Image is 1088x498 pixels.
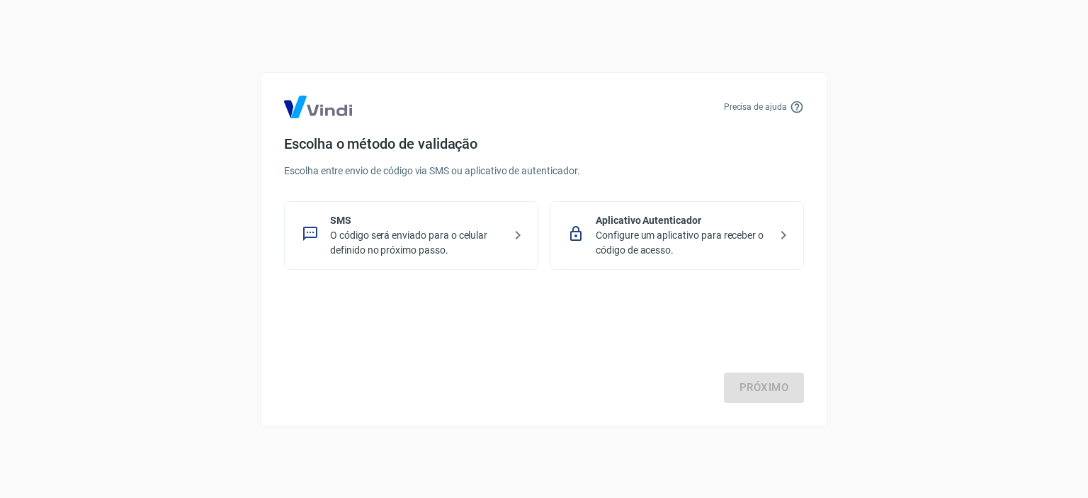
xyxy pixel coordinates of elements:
div: Aplicativo AutenticadorConfigure um aplicativo para receber o código de acesso. [550,201,804,270]
h4: Escolha o método de validação [284,135,804,152]
p: Configure um aplicativo para receber o código de acesso. [596,228,769,258]
p: SMS [330,213,504,228]
p: Escolha entre envio de código via SMS ou aplicativo de autenticador. [284,164,804,179]
p: Aplicativo Autenticador [596,213,769,228]
p: O código será enviado para o celular definido no próximo passo. [330,228,504,258]
img: Logo Vind [284,96,352,118]
div: SMSO código será enviado para o celular definido no próximo passo. [284,201,538,270]
p: Precisa de ajuda [724,101,787,113]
